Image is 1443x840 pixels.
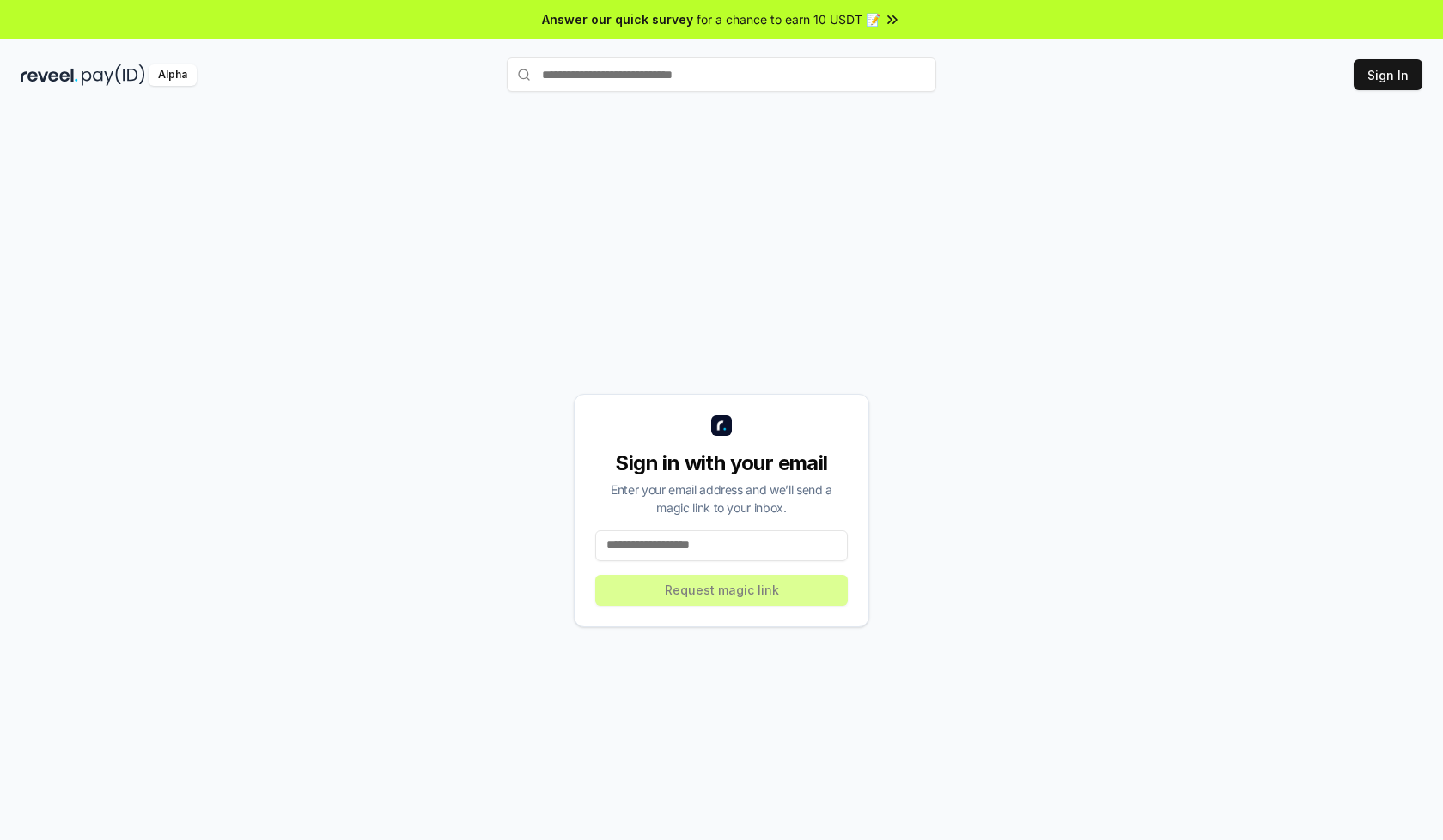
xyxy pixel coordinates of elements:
[1354,59,1422,90] button: Sign In
[595,480,848,517] div: Enter your email address and we’ll send a magic link to your inbox.
[595,450,848,477] div: Sign in with your email
[82,64,145,86] img: pay_id
[711,415,732,436] img: logo_small
[697,10,880,28] span: for a chance to earn 10 USDT 📝
[21,64,78,86] img: reveel_dark
[542,10,693,28] span: Answer our quick survey
[149,64,197,86] div: Alpha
